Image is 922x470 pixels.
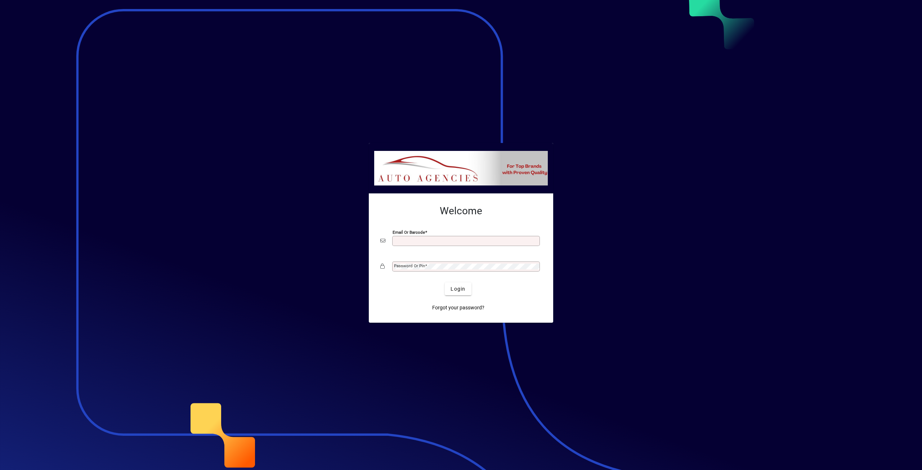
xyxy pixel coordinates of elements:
[451,285,465,293] span: Login
[380,205,542,217] h2: Welcome
[394,263,425,268] mat-label: Password or Pin
[445,282,471,295] button: Login
[393,230,425,235] mat-label: Email or Barcode
[429,301,487,314] a: Forgot your password?
[432,304,484,312] span: Forgot your password?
